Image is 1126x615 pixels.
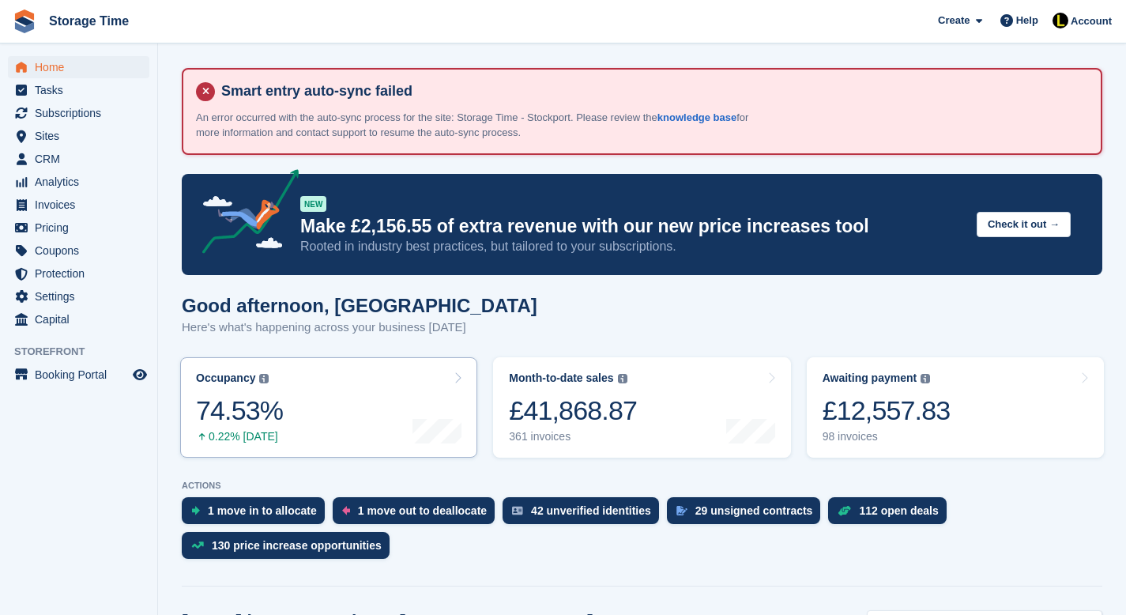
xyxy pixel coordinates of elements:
a: Month-to-date sales £41,868.87 361 invoices [493,357,790,458]
a: Preview store [130,365,149,384]
a: 29 unsigned contracts [667,497,829,532]
img: stora-icon-8386f47178a22dfd0bd8f6a31ec36ba5ce8667c1dd55bd0f319d3a0aa187defe.svg [13,9,36,33]
a: menu [8,217,149,239]
p: Rooted in industry best practices, but tailored to your subscriptions. [300,238,964,255]
div: 1 move in to allocate [208,504,317,517]
span: Help [1016,13,1038,28]
p: An error occurred with the auto-sync process for the site: Storage Time - Stockport. Please revie... [196,110,749,141]
div: 74.53% [196,394,283,427]
a: 112 open deals [828,497,954,532]
div: 29 unsigned contracts [695,504,813,517]
img: price-adjustments-announcement-icon-8257ccfd72463d97f412b2fc003d46551f7dbcb40ab6d574587a9cd5c0d94... [189,169,299,259]
div: 130 price increase opportunities [212,539,382,552]
a: menu [8,79,149,101]
div: 98 invoices [823,430,951,443]
a: menu [8,364,149,386]
img: move_ins_to_allocate_icon-fdf77a2bb77ea45bf5b3d319d69a93e2d87916cf1d5bf7949dd705db3b84f3ca.svg [191,506,200,515]
span: Account [1071,13,1112,29]
img: icon-info-grey-7440780725fd019a000dd9b08b2336e03edf1995a4989e88bcd33f0948082b44.svg [618,374,627,383]
img: price_increase_opportunities-93ffe204e8149a01c8c9dc8f82e8f89637d9d84a8eef4429ea346261dce0b2c0.svg [191,541,204,549]
a: menu [8,171,149,193]
div: £41,868.87 [509,394,637,427]
button: Check it out → [977,212,1071,238]
a: menu [8,285,149,307]
a: 1 move in to allocate [182,497,333,532]
div: 42 unverified identities [531,504,651,517]
p: ACTIONS [182,481,1102,491]
a: menu [8,102,149,124]
div: Month-to-date sales [509,372,613,385]
img: contract_signature_icon-13c848040528278c33f63329250d36e43548de30e8caae1d1a13099fd9432cc5.svg [676,506,687,515]
span: Create [938,13,970,28]
a: Occupancy 74.53% 0.22% [DATE] [180,357,477,458]
span: Storefront [14,344,157,360]
div: Awaiting payment [823,372,917,385]
div: Occupancy [196,372,255,385]
h1: Good afternoon, [GEOGRAPHIC_DATA] [182,295,537,316]
a: Awaiting payment £12,557.83 98 invoices [807,357,1104,458]
a: menu [8,125,149,147]
span: Capital [35,308,130,330]
img: verify_identity-adf6edd0f0f0b5bbfe63781bf79b02c33cf7c696d77639b501bdc392416b5a36.svg [512,506,523,515]
span: Subscriptions [35,102,130,124]
a: 1 move out to deallocate [333,497,503,532]
h4: Smart entry auto-sync failed [215,82,1088,100]
div: 361 invoices [509,430,637,443]
span: Settings [35,285,130,307]
div: 1 move out to deallocate [358,504,487,517]
p: Make £2,156.55 of extra revenue with our new price increases tool [300,215,964,238]
a: 130 price increase opportunities [182,532,397,567]
img: deal-1b604bf984904fb50ccaf53a9ad4b4a5d6e5aea283cecdc64d6e3604feb123c2.svg [838,505,851,516]
div: NEW [300,196,326,212]
span: Tasks [35,79,130,101]
img: icon-info-grey-7440780725fd019a000dd9b08b2336e03edf1995a4989e88bcd33f0948082b44.svg [921,374,930,383]
img: icon-info-grey-7440780725fd019a000dd9b08b2336e03edf1995a4989e88bcd33f0948082b44.svg [259,374,269,383]
a: menu [8,308,149,330]
span: Analytics [35,171,130,193]
div: £12,557.83 [823,394,951,427]
img: move_outs_to_deallocate_icon-f764333ba52eb49d3ac5e1228854f67142a1ed5810a6f6cc68b1a99e826820c5.svg [342,506,350,515]
span: Sites [35,125,130,147]
div: 0.22% [DATE] [196,430,283,443]
a: Storage Time [43,8,135,34]
a: menu [8,148,149,170]
span: Pricing [35,217,130,239]
span: Coupons [35,240,130,262]
span: Home [35,56,130,78]
span: Invoices [35,194,130,216]
p: Here's what's happening across your business [DATE] [182,319,537,337]
a: menu [8,194,149,216]
a: 42 unverified identities [503,497,667,532]
a: menu [8,56,149,78]
span: Booking Portal [35,364,130,386]
div: 112 open deals [859,504,938,517]
a: menu [8,262,149,285]
a: menu [8,240,149,262]
img: Laaibah Sarwar [1053,13,1068,28]
a: knowledge base [657,111,736,123]
span: Protection [35,262,130,285]
span: CRM [35,148,130,170]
